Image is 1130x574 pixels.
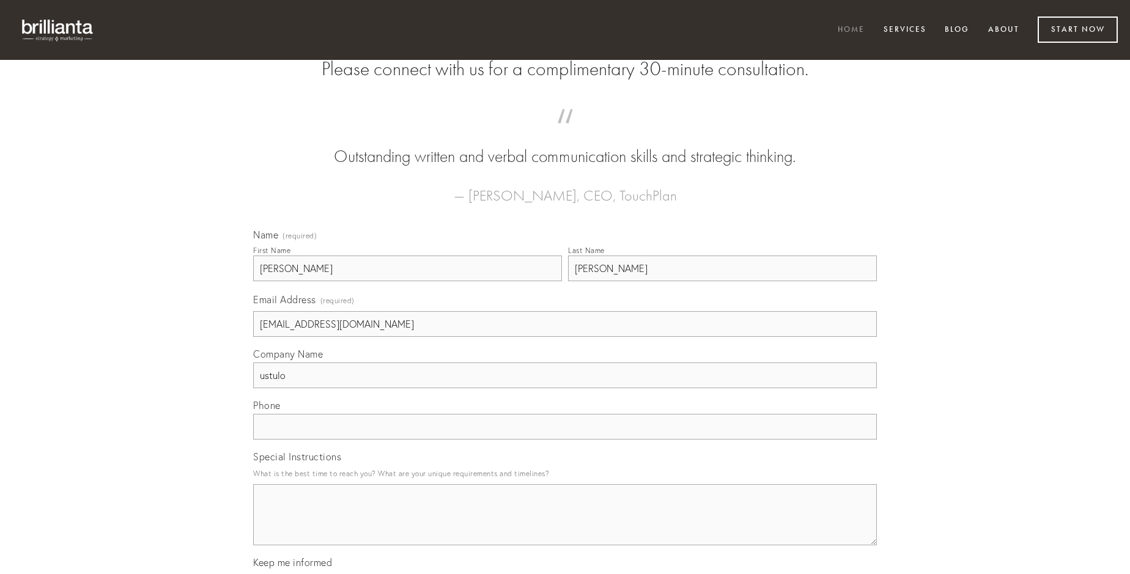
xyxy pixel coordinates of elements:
[253,399,281,411] span: Phone
[273,121,857,145] span: “
[980,20,1027,40] a: About
[876,20,934,40] a: Services
[253,348,323,360] span: Company Name
[1038,17,1118,43] a: Start Now
[253,556,332,568] span: Keep me informed
[253,229,278,241] span: Name
[320,292,355,309] span: (required)
[273,169,857,208] figcaption: — [PERSON_NAME], CEO, TouchPlan
[253,451,341,463] span: Special Instructions
[282,232,317,240] span: (required)
[253,465,877,482] p: What is the best time to reach you? What are your unique requirements and timelines?
[568,246,605,255] div: Last Name
[937,20,977,40] a: Blog
[253,246,290,255] div: First Name
[253,293,316,306] span: Email Address
[830,20,873,40] a: Home
[12,12,104,48] img: brillianta - research, strategy, marketing
[273,121,857,169] blockquote: Outstanding written and verbal communication skills and strategic thinking.
[253,57,877,81] h2: Please connect with us for a complimentary 30-minute consultation.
